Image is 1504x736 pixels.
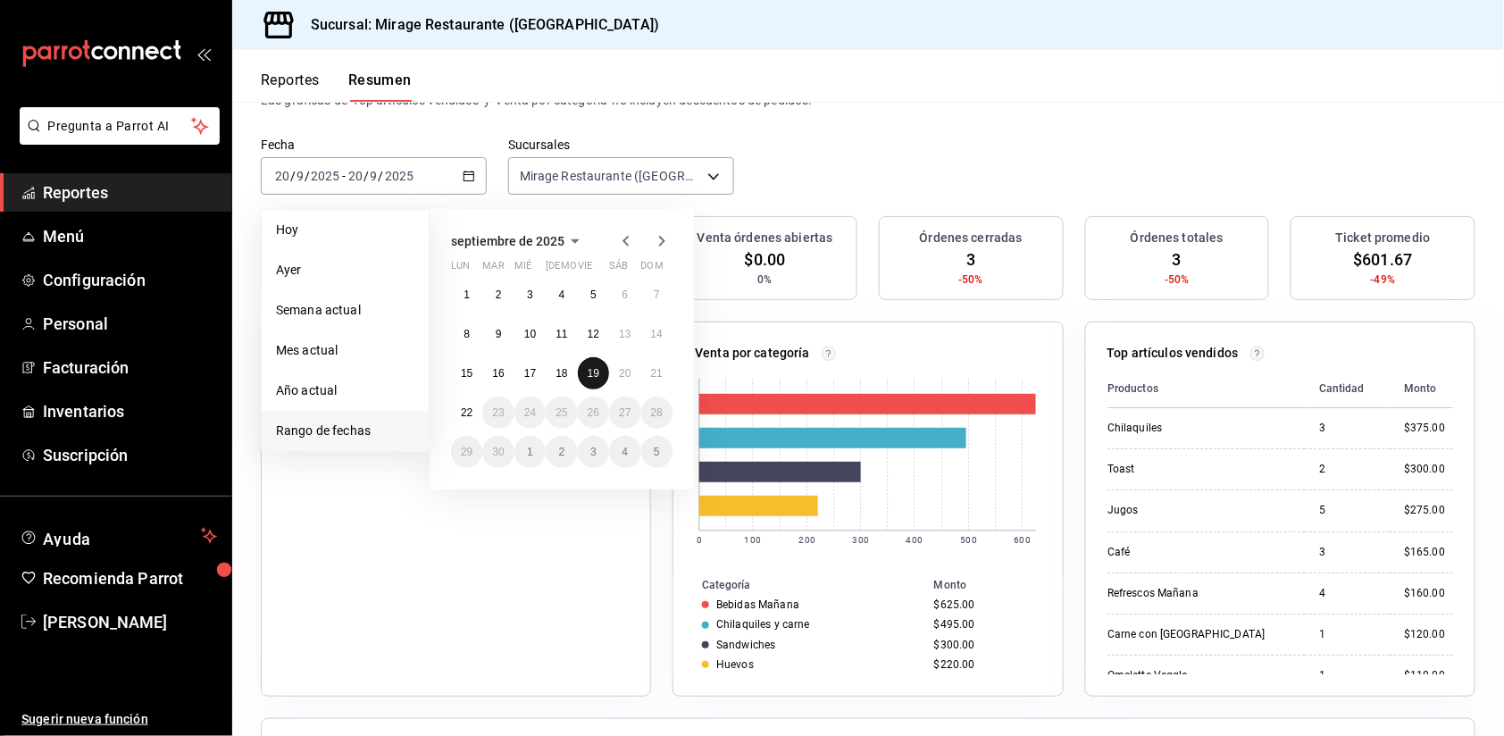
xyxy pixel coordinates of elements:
span: -50% [1165,272,1190,288]
button: 11 de septiembre de 2025 [546,318,577,350]
div: $165.00 [1404,545,1453,560]
div: navigation tabs [261,71,412,102]
p: Venta por categoría [695,344,810,363]
button: 9 de septiembre de 2025 [482,318,514,350]
button: 4 de octubre de 2025 [609,436,640,468]
span: Suscripción [43,443,217,467]
span: 3 [966,247,975,272]
label: Fecha [261,139,487,152]
abbr: 5 de septiembre de 2025 [590,289,597,301]
button: Reportes [261,71,320,102]
button: 1 de septiembre de 2025 [451,279,482,311]
th: Cantidad [1305,370,1390,408]
abbr: 21 de septiembre de 2025 [651,367,663,380]
abbr: 19 de septiembre de 2025 [588,367,599,380]
abbr: lunes [451,260,470,279]
div: $275.00 [1404,503,1453,518]
span: Personal [43,312,217,336]
div: 2 [1319,462,1375,477]
span: Recomienda Parrot [43,566,217,590]
input: -- [370,169,379,183]
abbr: 12 de septiembre de 2025 [588,328,599,340]
button: 20 de septiembre de 2025 [609,357,640,389]
abbr: 5 de octubre de 2025 [654,446,660,458]
label: Sucursales [508,139,734,152]
button: 17 de septiembre de 2025 [514,357,546,389]
button: 2 de septiembre de 2025 [482,279,514,311]
span: Ayuda [43,525,194,547]
h3: Órdenes cerradas [920,229,1023,247]
div: $625.00 [934,598,1034,611]
abbr: sábado [609,260,628,279]
abbr: 9 de septiembre de 2025 [496,328,502,340]
button: 5 de septiembre de 2025 [578,279,609,311]
div: Huevos [716,658,754,671]
button: 30 de septiembre de 2025 [482,436,514,468]
div: Toast [1107,462,1286,477]
abbr: 14 de septiembre de 2025 [651,328,663,340]
button: 3 de septiembre de 2025 [514,279,546,311]
p: Top artículos vendidos [1107,344,1239,363]
abbr: 4 de septiembre de 2025 [559,289,565,301]
th: Monto [927,575,1063,595]
abbr: 18 de septiembre de 2025 [556,367,567,380]
button: 29 de septiembre de 2025 [451,436,482,468]
div: $110.00 [1404,668,1453,683]
input: ---- [310,169,340,183]
span: Ayer [276,261,414,280]
span: Configuración [43,268,217,292]
span: Rango de fechas [276,422,414,440]
text: 400 [907,535,923,545]
button: 18 de septiembre de 2025 [546,357,577,389]
input: ---- [384,169,414,183]
div: $160.00 [1404,586,1453,601]
abbr: 7 de septiembre de 2025 [654,289,660,301]
div: Café [1107,545,1286,560]
button: 2 de octubre de 2025 [546,436,577,468]
button: 15 de septiembre de 2025 [451,357,482,389]
span: Inventarios [43,399,217,423]
button: 24 de septiembre de 2025 [514,397,546,429]
button: 1 de octubre de 2025 [514,436,546,468]
span: septiembre de 2025 [451,234,564,248]
abbr: 8 de septiembre de 2025 [464,328,470,340]
span: Hoy [276,221,414,239]
div: Sandwiches [716,639,775,651]
div: Refrescos Mañana [1107,586,1286,601]
span: Mirage Restaurante ([GEOGRAPHIC_DATA]) [520,167,701,185]
span: Pregunta a Parrot AI [48,117,192,136]
span: $601.67 [1354,247,1413,272]
div: 3 [1319,545,1375,560]
abbr: 20 de septiembre de 2025 [619,367,631,380]
button: 16 de septiembre de 2025 [482,357,514,389]
div: Chilaquiles [1107,421,1286,436]
abbr: 29 de septiembre de 2025 [461,446,472,458]
h3: Sucursal: Mirage Restaurante ([GEOGRAPHIC_DATA]) [297,14,659,36]
abbr: 10 de septiembre de 2025 [524,328,536,340]
span: $0.00 [745,247,786,272]
abbr: 2 de octubre de 2025 [559,446,565,458]
text: 500 [961,535,977,545]
span: 3 [1173,247,1182,272]
div: $220.00 [934,658,1034,671]
button: 7 de septiembre de 2025 [641,279,673,311]
button: 28 de septiembre de 2025 [641,397,673,429]
button: 21 de septiembre de 2025 [641,357,673,389]
h3: Ticket promedio [1336,229,1431,247]
text: 100 [745,535,761,545]
span: Facturación [43,355,217,380]
abbr: 11 de septiembre de 2025 [556,328,567,340]
abbr: 28 de septiembre de 2025 [651,406,663,419]
div: $375.00 [1404,421,1453,436]
abbr: 26 de septiembre de 2025 [588,406,599,419]
th: Monto [1390,370,1453,408]
div: $300.00 [934,639,1034,651]
input: -- [296,169,305,183]
div: $120.00 [1404,627,1453,642]
div: Omelette Veggle [1107,668,1286,683]
button: Resumen [348,71,412,102]
span: / [379,169,384,183]
abbr: martes [482,260,504,279]
abbr: miércoles [514,260,531,279]
div: Carne con [GEOGRAPHIC_DATA] [1107,627,1286,642]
